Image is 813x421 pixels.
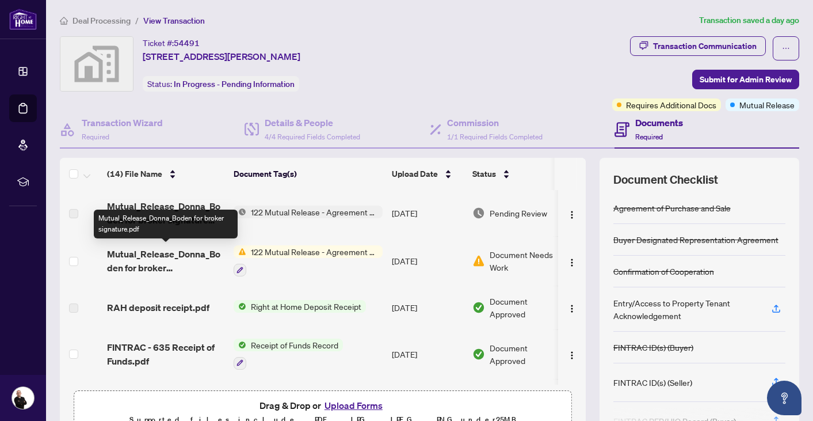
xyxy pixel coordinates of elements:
span: Requires Additional Docs [626,98,716,111]
button: Status IconReceipt of Funds Record [234,339,343,370]
button: Logo [563,204,581,222]
button: Upload Forms [321,398,386,413]
button: Status Icon122 Mutual Release - Agreement of Purchase and Sale [234,245,383,276]
img: Logo [567,258,577,267]
img: logo [9,9,37,30]
button: Logo [563,298,581,317]
span: Required [82,132,109,141]
span: View Transaction [143,16,205,26]
span: Document Approved [490,295,561,320]
button: Logo [563,252,581,270]
article: Transaction saved a day ago [699,14,799,27]
span: Right at Home Deposit Receipt [246,300,366,313]
div: FINTRAC ID(s) (Buyer) [613,341,693,354]
button: Open asap [767,381,801,415]
td: [DATE] [387,236,468,286]
span: 122 Mutual Release - Agreement of Purchase and Sale [246,245,383,258]
span: Receipt of Funds Record [246,339,343,351]
button: Status Icon122 Mutual Release - Agreement of Purchase and Sale [234,206,383,218]
span: Document Approved [490,342,561,367]
button: Transaction Communication [630,36,766,56]
th: Status [468,158,566,190]
span: FINTRAC - 635 Receipt of Funds.pdf [107,340,224,368]
span: Document Needs Work [490,248,561,274]
span: Mutual Release [739,98,795,111]
span: ellipsis [782,44,790,52]
img: Document Status [472,301,485,314]
img: Document Status [472,207,485,219]
span: Mutual_Release_Donna_Boden for broker signature EXECUTED.pdf [107,199,224,227]
img: Status Icon [234,339,246,351]
h4: Transaction Wizard [82,116,163,130]
span: RAH deposit receipt.pdf [107,301,209,314]
div: Ticket #: [143,36,200,50]
span: Drag & Drop or [259,398,386,413]
button: Logo [563,345,581,363]
td: [DATE] [387,286,468,329]
span: Deal Processing [72,16,131,26]
span: 54491 [174,38,200,48]
span: In Progress - Pending Information [174,79,295,89]
div: Confirmation of Cooperation [613,265,714,278]
span: 122 Mutual Release - Agreement of Purchase and Sale [246,206,383,218]
img: Status Icon [234,300,246,313]
th: (14) File Name [102,158,229,190]
td: [DATE] [387,329,468,379]
h4: Documents [635,116,683,130]
li: / [135,14,139,27]
span: Submit for Admin Review [700,70,792,89]
img: Document Status [472,348,485,361]
span: Pending Review [490,207,547,219]
span: 1/1 Required Fields Completed [447,132,543,141]
span: 4/4 Required Fields Completed [265,132,360,141]
h4: Commission [447,116,543,130]
td: [DATE] [387,190,468,236]
div: Status: [143,76,299,92]
span: Upload Date [392,168,438,180]
span: (14) File Name [107,168,162,180]
img: Profile Icon [12,387,34,409]
div: Buyer Designated Representation Agreement [613,233,778,246]
img: Status Icon [234,245,246,258]
div: FINTRAC ID(s) (Seller) [613,376,692,389]
button: Status IconRight at Home Deposit Receipt [234,300,366,313]
img: Logo [567,210,577,219]
th: Upload Date [387,158,468,190]
span: Required [635,132,663,141]
th: Document Tag(s) [229,158,387,190]
span: home [60,17,68,25]
div: Transaction Communication [653,37,757,55]
img: Document Status [472,255,485,267]
div: Agreement of Purchase and Sale [613,202,731,214]
img: svg%3e [60,37,133,91]
span: Mutual_Release_Donna_Boden for broker signature.pdf [107,247,224,275]
h4: Details & People [265,116,360,130]
div: Entry/Access to Property Tenant Acknowledgement [613,297,758,322]
img: Logo [567,351,577,360]
span: Status [472,168,496,180]
span: [STREET_ADDRESS][PERSON_NAME] [143,50,300,63]
img: Logo [567,304,577,313]
span: Document Checklist [613,172,718,188]
button: Submit for Admin Review [692,70,799,89]
div: Mutual_Release_Donna_Boden for broker signature.pdf [94,210,238,238]
img: Status Icon [234,206,246,218]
